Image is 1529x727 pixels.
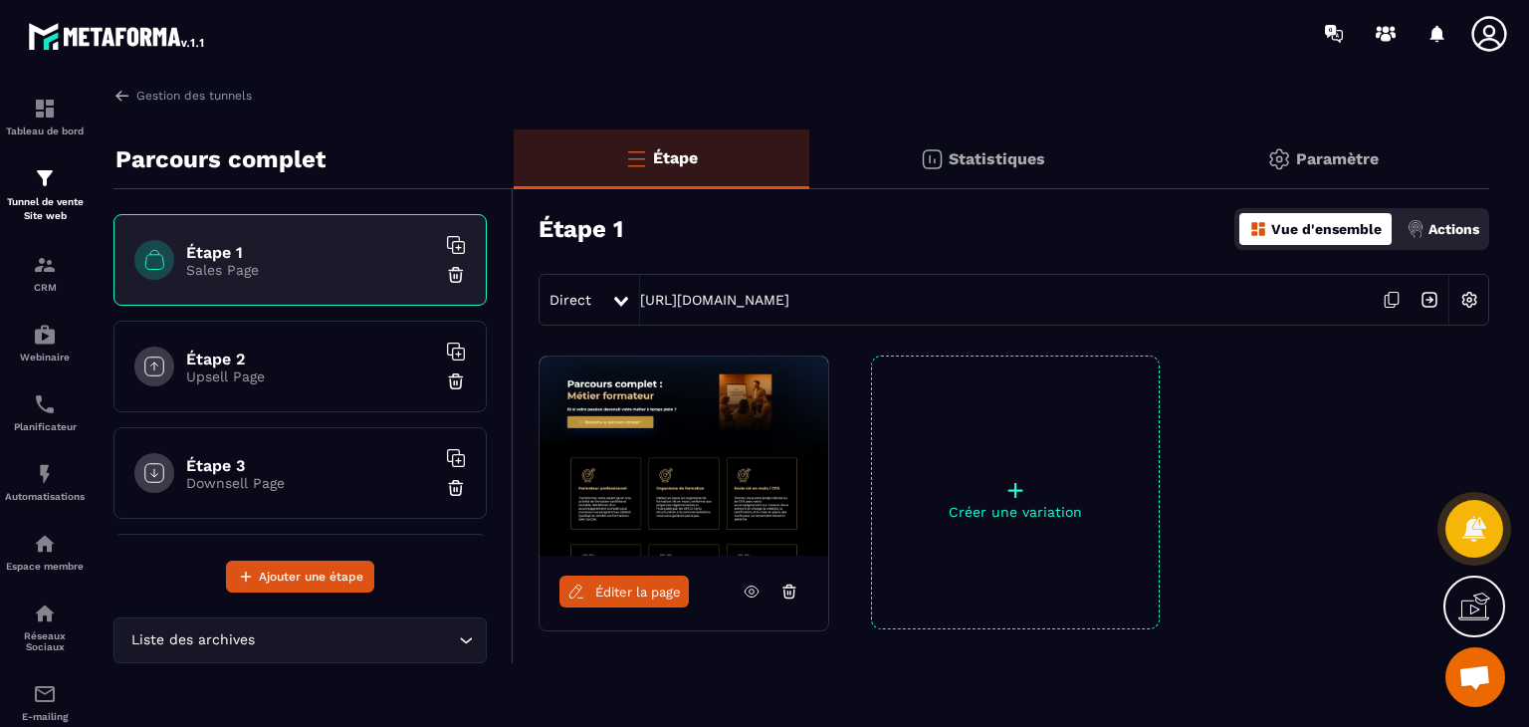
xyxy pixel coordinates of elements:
span: Ajouter une étape [259,567,363,587]
img: trash [446,478,466,498]
a: [URL][DOMAIN_NAME] [640,292,789,308]
span: Direct [549,292,591,308]
p: Tunnel de vente Site web [5,195,85,223]
p: Créer une variation [872,504,1159,520]
p: E-mailing [5,711,85,722]
img: bars-o.4a397970.svg [624,146,648,170]
p: Statistiques [949,149,1045,168]
img: arrow [113,87,131,105]
p: Paramètre [1296,149,1379,168]
p: Webinaire [5,352,85,363]
img: automations [33,323,57,347]
img: image [540,357,828,556]
img: social-network [33,602,57,625]
a: automationsautomationsEspace membre [5,517,85,587]
a: schedulerschedulerPlanificateur [5,377,85,447]
input: Search for option [259,629,454,651]
p: Étape [653,148,698,167]
h6: Étape 2 [186,350,435,368]
img: logo [28,18,207,54]
a: formationformationTunnel de vente Site web [5,151,85,238]
img: dashboard-orange.40269519.svg [1249,220,1267,238]
a: automationsautomationsWebinaire [5,308,85,377]
span: Éditer la page [595,585,681,600]
img: automations [33,532,57,556]
img: email [33,682,57,706]
span: Liste des archives [126,629,259,651]
div: Ouvrir le chat [1445,647,1505,707]
img: arrow-next.bcc2205e.svg [1411,281,1448,319]
a: Éditer la page [559,576,689,607]
p: + [872,476,1159,504]
p: Tableau de bord [5,125,85,136]
p: Espace membre [5,561,85,572]
img: trash [446,265,466,285]
p: Downsell Page [186,475,435,491]
p: Actions [1428,221,1479,237]
a: social-networksocial-networkRéseaux Sociaux [5,587,85,667]
a: Gestion des tunnels [113,87,252,105]
div: Search for option [113,617,487,663]
img: formation [33,166,57,190]
h6: Étape 3 [186,456,435,475]
img: scheduler [33,392,57,416]
a: formationformationCRM [5,238,85,308]
img: formation [33,253,57,277]
img: setting-gr.5f69749f.svg [1267,147,1291,171]
img: actions.d6e523a2.png [1407,220,1424,238]
p: Planificateur [5,421,85,432]
img: automations [33,462,57,486]
p: Réseaux Sociaux [5,630,85,652]
p: Parcours complet [115,139,326,179]
h3: Étape 1 [539,215,623,243]
p: Sales Page [186,262,435,278]
a: automationsautomationsAutomatisations [5,447,85,517]
h6: Étape 1 [186,243,435,262]
button: Ajouter une étape [226,561,374,593]
a: formationformationTableau de bord [5,82,85,151]
img: stats.20deebd0.svg [920,147,944,171]
p: Vue d'ensemble [1271,221,1382,237]
img: formation [33,97,57,121]
img: trash [446,371,466,391]
p: CRM [5,282,85,293]
p: Upsell Page [186,368,435,384]
p: Automatisations [5,491,85,502]
img: setting-w.858f3a88.svg [1450,281,1488,319]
